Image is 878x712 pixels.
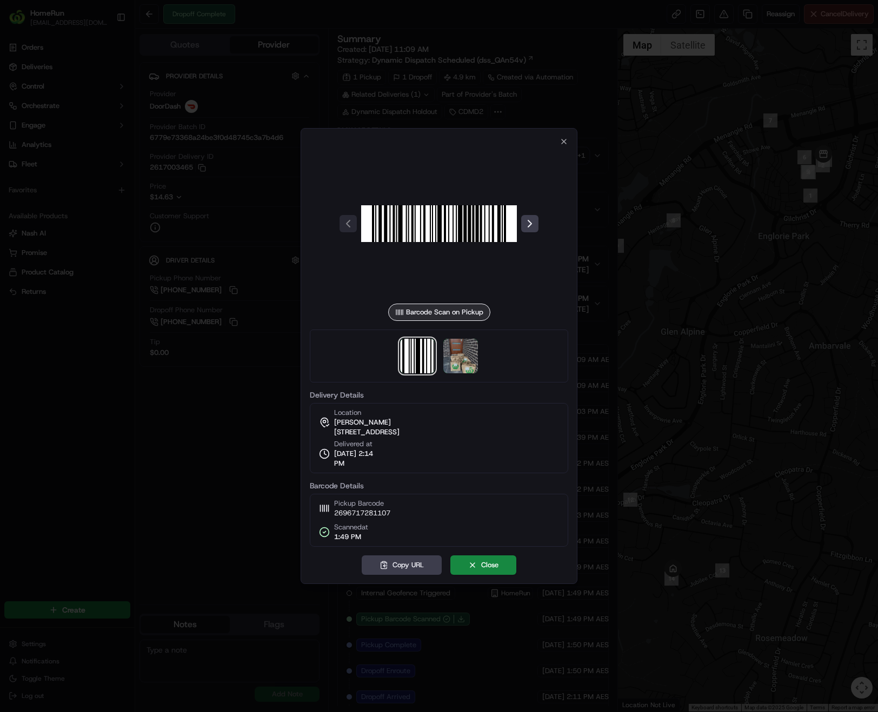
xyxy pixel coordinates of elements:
[334,418,391,427] span: [PERSON_NAME]
[310,482,568,489] label: Barcode Details
[334,508,390,518] span: 2696717281107
[443,339,478,373] img: photo_proof_of_delivery image
[334,499,390,508] span: Pickup Barcode
[362,555,442,575] button: Copy URL
[388,304,490,321] div: Barcode Scan on Pickup
[334,427,400,437] span: [STREET_ADDRESS]
[361,146,517,301] img: barcode_scan_on_pickup image
[334,532,368,542] span: 1:49 PM
[334,439,384,449] span: Delivered at
[334,522,368,532] span: Scanned at
[334,408,361,418] span: Location
[310,391,568,399] label: Delivery Details
[450,555,516,575] button: Close
[334,449,384,468] span: [DATE] 2:14 PM
[400,339,435,373] img: barcode_scan_on_pickup image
